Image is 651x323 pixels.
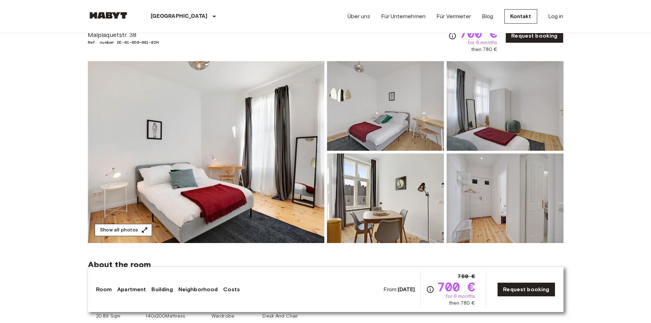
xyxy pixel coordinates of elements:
a: Über uns [348,12,370,21]
p: [GEOGRAPHIC_DATA] [151,12,208,21]
span: Ref. number DE-01-050-001-02H [88,39,201,45]
img: Marketing picture of unit DE-01-050-001-02H [88,61,324,243]
span: About the room [88,259,564,270]
img: Picture of unit DE-01-050-001-02H [327,61,444,151]
b: [DATE] [398,286,415,293]
a: Costs [223,285,240,294]
a: Log in [548,12,564,21]
span: then 780 € [471,46,498,53]
a: Kontakt [504,9,537,24]
span: Desk And Chair [262,313,298,320]
span: From: [383,286,415,293]
svg: Check cost overview for full price breakdown. Please note that discounts apply to new joiners onl... [448,32,457,40]
span: 700 € [459,27,497,39]
a: Blog [482,12,493,21]
a: Request booking [497,282,555,297]
span: for 6 months [468,39,497,46]
img: Habyt [88,12,129,19]
span: 780 € [458,272,475,281]
span: then 780 € [449,300,475,307]
a: Building [151,285,173,294]
span: 700 € [437,281,475,293]
span: 20.89 Sqm [96,313,120,320]
img: Picture of unit DE-01-050-001-02H [327,153,444,243]
span: Malplaquetstr. 38 [88,30,201,39]
span: 140x200Mattress [146,313,185,320]
a: Für Vermieter [436,12,471,21]
a: Room [96,285,112,294]
img: Picture of unit DE-01-050-001-02H [447,153,564,243]
a: Apartment [117,285,146,294]
a: Für Unternehmen [381,12,425,21]
span: for 6 months [446,293,475,300]
img: Picture of unit DE-01-050-001-02H [447,61,564,151]
a: Neighborhood [178,285,218,294]
a: Request booking [505,29,563,43]
span: Wardrobe [212,313,234,320]
button: Show all photos [95,224,152,237]
svg: Check cost overview for full price breakdown. Please note that discounts apply to new joiners onl... [426,285,434,294]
